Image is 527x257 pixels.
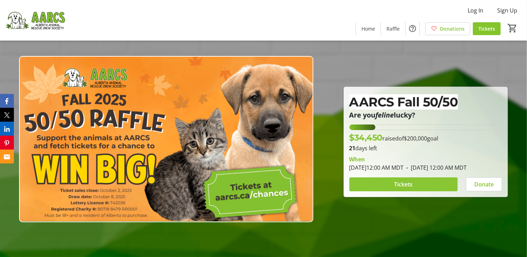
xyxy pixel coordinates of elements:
em: feline [376,110,394,120]
span: Log In [468,6,483,15]
span: Sign Up [497,6,517,15]
span: Donations [440,25,465,32]
span: [DATE] 12:00 AM MDT [404,164,467,171]
button: Donate [466,177,502,191]
img: Campaign CTA Media Photo [19,56,313,222]
a: Raffle [381,22,405,35]
p: raised of goal [349,131,439,144]
img: Alberta Animal Rescue Crew Society's Logo [4,3,66,38]
span: $34,450 [349,132,383,143]
span: Tickets [478,25,495,32]
span: Home [362,25,375,32]
span: Donate [474,180,494,188]
span: $200,000 [404,135,427,142]
span: AARCS Fall 50/50 [349,94,458,110]
button: Log In [462,5,489,16]
a: Donations [425,22,470,35]
div: 17.224999999999998% of fundraising goal reached [349,125,502,130]
button: Sign Up [492,5,523,16]
span: Raffle [386,25,400,32]
button: Cart [506,22,519,34]
button: Help [406,22,419,35]
button: Tickets [349,177,458,191]
span: Tickets [394,180,413,188]
p: Are you lucky? [349,111,502,119]
span: [DATE] 12:00 AM MDT [349,164,404,171]
a: Tickets [473,22,501,35]
span: 21 [349,144,356,152]
span: - [404,164,411,171]
div: When [349,155,365,163]
p: days left [349,144,502,152]
a: Home [356,22,381,35]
